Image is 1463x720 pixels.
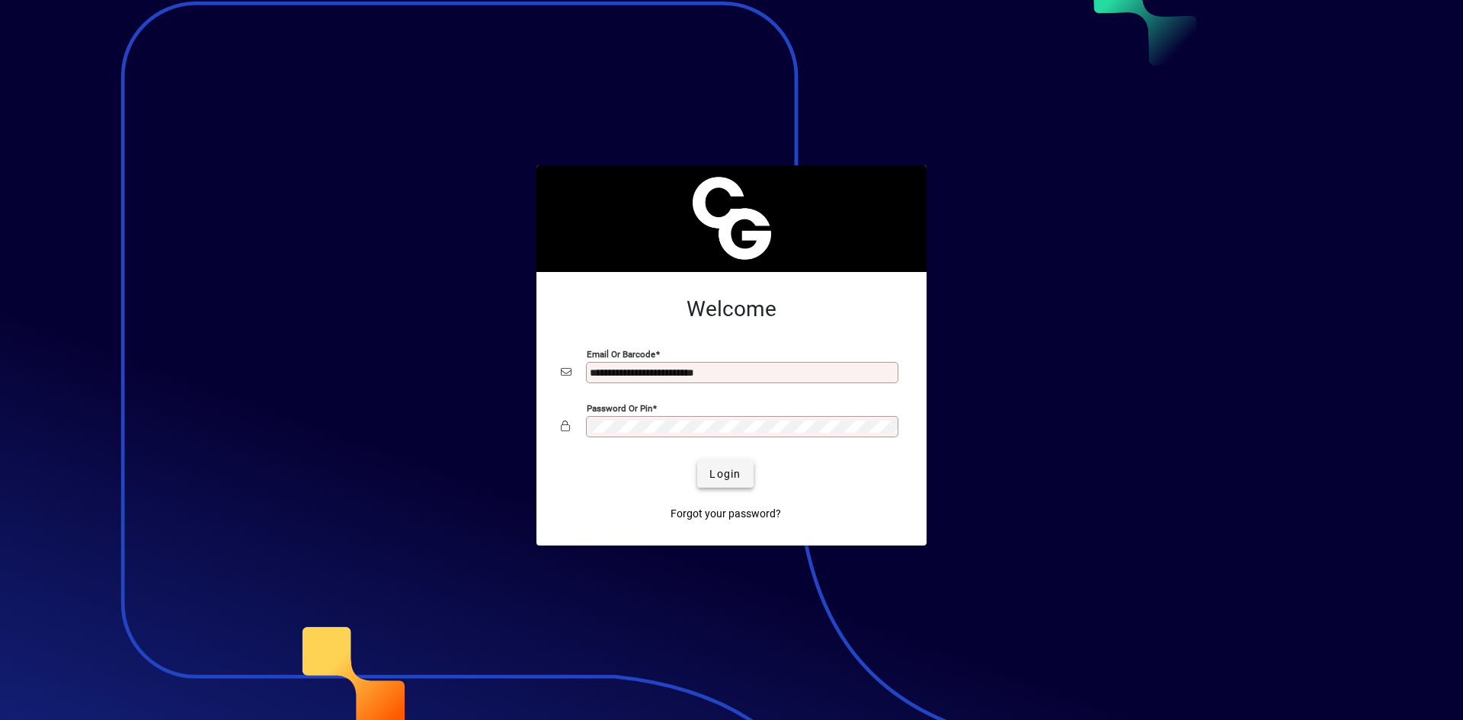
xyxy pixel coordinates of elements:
button: Login [697,460,753,488]
mat-label: Email or Barcode [587,349,655,360]
mat-label: Password or Pin [587,403,652,414]
a: Forgot your password? [664,500,787,527]
span: Forgot your password? [671,506,781,522]
h2: Welcome [561,296,902,322]
span: Login [709,466,741,482]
